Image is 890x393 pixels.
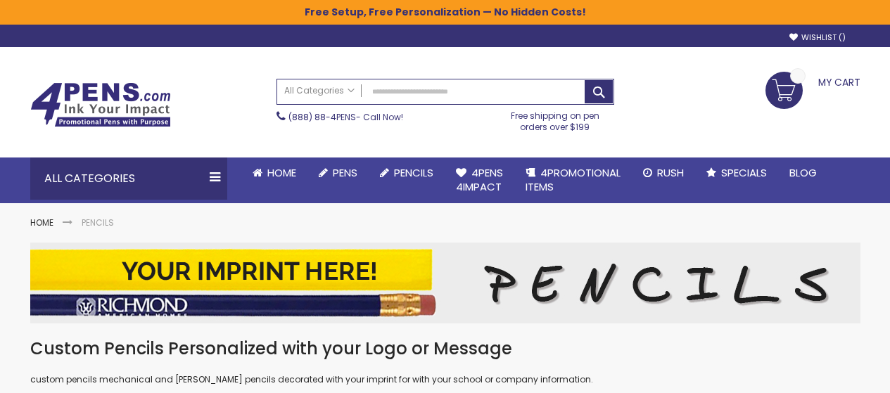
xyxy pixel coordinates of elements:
a: Rush [632,157,695,188]
h1: Custom Pencils Personalized with your Logo or Message [30,337,860,360]
a: Home [30,217,53,228]
span: Rush [657,165,684,180]
span: Pens [333,165,357,180]
div: All Categories [30,157,227,200]
img: 4Pens Custom Pens and Promotional Products [30,82,171,127]
a: Home [241,157,307,188]
a: Blog [778,157,828,188]
a: 4PROMOTIONALITEMS [514,157,632,203]
span: Home [267,165,296,180]
a: Specials [695,157,778,188]
a: 4Pens4impact [445,157,514,203]
a: Pens [307,157,369,188]
span: 4PROMOTIONAL ITEMS [526,165,621,194]
a: All Categories [277,79,362,103]
span: Blog [789,165,817,180]
span: All Categories [284,85,355,96]
strong: Pencils [82,217,114,228]
span: Specials [721,165,767,180]
img: Pencils [30,243,860,323]
div: custom pencils mechanical and [PERSON_NAME] pencils decorated with your imprint for with your sch... [30,337,860,386]
a: Wishlist [789,32,846,43]
span: - Call Now! [288,111,403,123]
a: (888) 88-4PENS [288,111,356,123]
div: Free shipping on pen orders over $199 [496,105,614,133]
span: 4Pens 4impact [456,165,503,194]
span: Pencils [394,165,433,180]
a: Pencils [369,157,445,188]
